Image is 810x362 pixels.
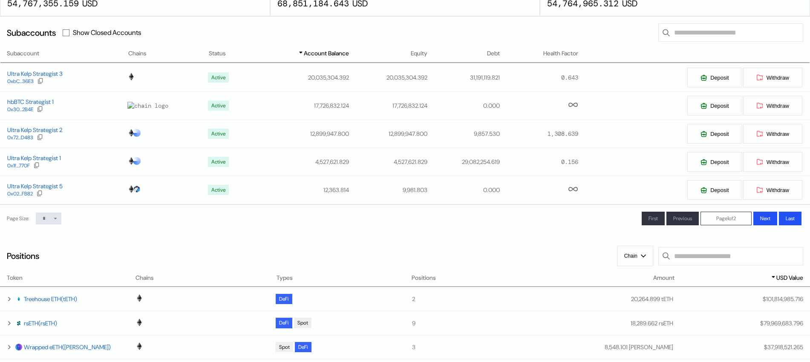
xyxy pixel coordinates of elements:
[710,103,729,109] span: Deposit
[412,343,537,351] div: 3
[710,131,729,137] span: Deposit
[73,28,141,37] label: Show Closed Accounts
[649,215,658,222] span: First
[605,343,673,351] div: 8,548.101 [PERSON_NAME]
[760,319,803,327] div: $ 79,969,683.796
[412,273,436,282] span: Positions
[767,103,789,109] span: Withdraw
[428,92,501,120] td: 0.000
[776,273,803,282] span: USD Value
[349,63,428,92] td: 20,035,304.392
[297,320,308,326] div: Spot
[7,215,29,222] div: Page Size:
[135,319,143,326] img: chain logo
[15,320,22,327] img: Icon___Dark.png
[631,295,673,303] div: 20,264.899 tETH
[500,63,579,92] td: 0.643
[7,49,39,58] span: Subaccount
[617,246,653,266] button: Chain
[7,78,34,84] div: 0xbC...36E3
[753,212,777,225] button: Next
[127,73,135,80] img: chain logo
[211,75,225,80] div: Active
[767,131,789,137] span: Withdraw
[252,92,349,120] td: 17,726,832.124
[642,212,665,225] button: First
[133,185,141,193] img: chain logo
[428,148,501,176] td: 29,082,254.619
[277,273,293,282] span: Types
[15,344,22,351] img: weETH.png
[767,159,789,165] span: Withdraw
[209,49,226,58] span: Status
[252,63,349,92] td: 20,035,304.392
[24,343,111,351] a: Wrapped eETH([PERSON_NAME])
[7,135,33,141] div: 0x72...D483
[673,215,692,222] span: Previous
[127,129,135,137] img: chain logo
[653,273,675,282] span: Amount
[7,273,23,282] span: Token
[135,273,154,282] span: Chains
[760,215,770,222] span: Next
[487,49,500,58] span: Debt
[304,49,349,58] span: Account Balance
[24,319,57,327] a: rsETH(rsETH)
[135,342,143,350] img: chain logo
[127,157,135,165] img: chain logo
[252,120,349,148] td: 12,899,947.800
[133,129,141,137] img: chain logo
[412,319,537,327] div: 9
[428,120,501,148] td: 9,857.530
[7,250,39,261] div: Positions
[135,294,143,302] img: chain logo
[133,157,141,165] img: chain logo
[279,296,289,302] div: DeFi
[127,185,135,193] img: chain logo
[624,253,637,259] span: Chain
[687,152,742,172] button: Deposit
[500,120,579,148] td: 1,308.639
[631,319,673,327] div: 18,289.662 rsETH
[252,148,349,176] td: 4,527,621.829
[211,159,225,165] div: Active
[7,163,30,169] div: 0x1f...770F
[24,295,77,303] a: Treehouse ETH(tETH)
[15,296,22,302] img: tETH_logo_2_%281%29.png
[767,187,789,193] span: Withdraw
[710,159,729,165] span: Deposit
[279,320,289,326] div: DeFi
[7,126,62,134] div: Ultra Kelp Strategist 2
[687,67,742,88] button: Deposit
[252,176,349,204] td: 12,363.814
[716,215,736,222] span: Page 1 of 2
[349,120,428,148] td: 12,899,947.800
[7,154,61,162] div: Ultra Kelp Strategist 1
[7,182,63,190] div: Ultra Kelp Strategist 5
[786,215,795,222] span: Last
[687,95,742,116] button: Deposit
[411,49,427,58] span: Equity
[710,75,729,81] span: Deposit
[687,124,742,144] button: Deposit
[743,152,803,172] button: Withdraw
[412,295,537,303] div: 2
[279,344,290,350] div: Spot
[211,131,225,137] div: Active
[128,49,147,58] span: Chains
[743,180,803,200] button: Withdraw
[500,148,579,176] td: 0.156
[763,295,803,303] div: $ 101,814,985.716
[298,344,308,350] div: DeFi
[7,106,33,112] div: 0x30...2B4E
[7,191,33,197] div: 0x02...FB82
[767,75,789,81] span: Withdraw
[349,148,428,176] td: 4,527,621.829
[211,103,225,109] div: Active
[428,63,501,92] td: 31,191,119.821
[211,187,225,193] div: Active
[349,176,428,204] td: 9,981.803
[710,187,729,193] span: Deposit
[743,124,803,144] button: Withdraw
[428,176,501,204] td: 0.000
